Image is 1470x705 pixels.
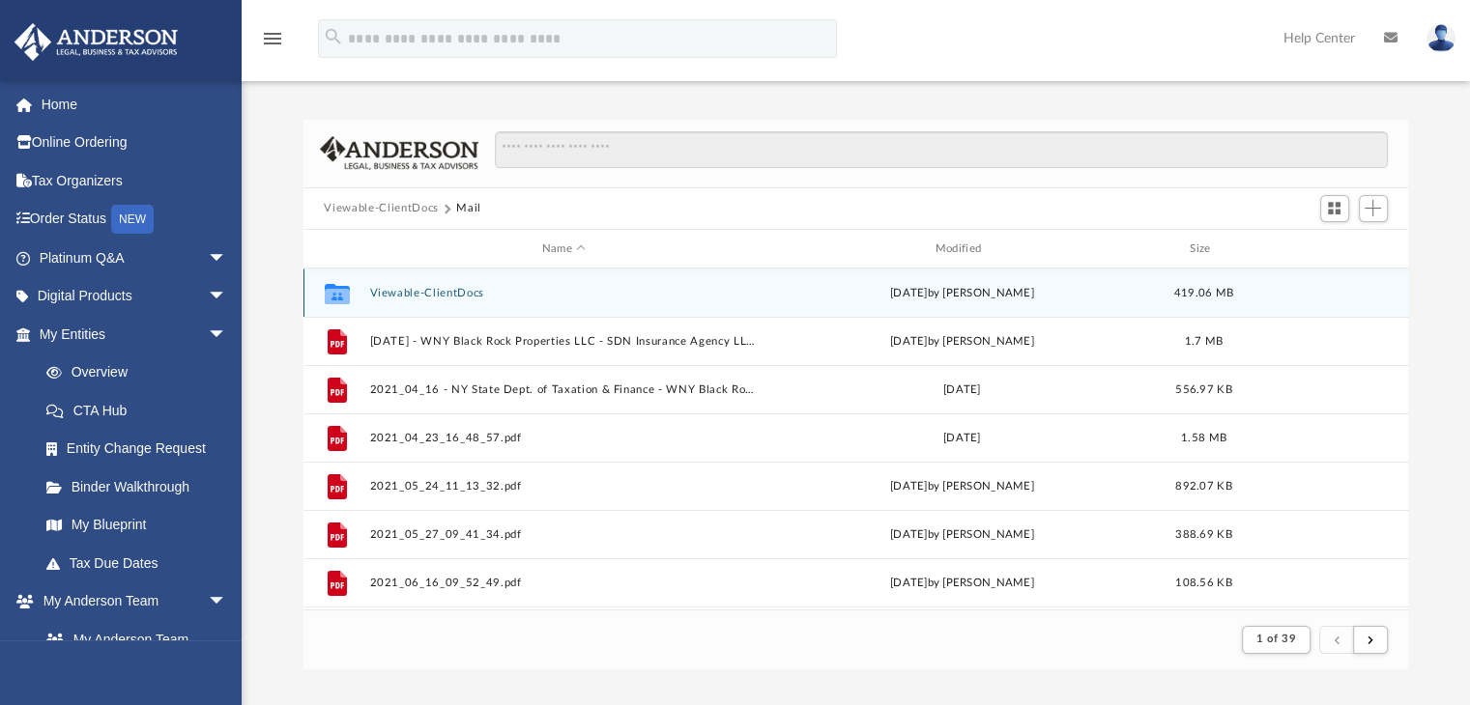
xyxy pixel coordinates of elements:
[208,277,246,317] span: arrow_drop_down
[324,200,438,217] button: Viewable-ClientDocs
[14,200,256,240] a: Order StatusNEW
[208,239,246,278] span: arrow_drop_down
[14,161,256,200] a: Tax Organizers
[369,287,759,299] button: Viewable-ClientDocs
[369,528,759,541] button: 2021_05_27_09_41_34.pdf
[456,200,481,217] button: Mail
[767,333,1157,351] div: [DATE] by [PERSON_NAME]
[767,478,1157,495] div: [DATE] by [PERSON_NAME]
[208,315,246,354] span: arrow_drop_down
[14,315,256,353] a: My Entitiesarrow_drop_down
[1359,195,1388,222] button: Add
[1256,634,1296,644] span: 1 of 39
[27,506,246,545] a: My Blueprint
[767,381,1157,399] div: [DATE]
[369,383,759,396] button: 2021_04_16 - NY State Dept. of Taxation & Finance - WNY Black Rock Prop..pdf
[1184,336,1223,347] span: 1.7 MB
[368,240,758,258] div: Name
[311,240,360,258] div: id
[208,582,246,622] span: arrow_drop_down
[14,582,246,621] a: My Anderson Teamarrow_drop_down
[27,430,256,468] a: Entity Change Request
[767,526,1157,544] div: [DATE] by [PERSON_NAME]
[1175,481,1231,492] span: 892.07 KB
[14,277,256,316] a: Digital Productsarrow_drop_down
[1173,288,1232,298] span: 419.06 MB
[369,335,759,348] button: [DATE] - WNY Black Rock Properties LLC - SDN Insurance Agency LLC.pdf
[27,467,256,506] a: Binder Walkthrough
[369,432,759,444] button: 2021_04_23_16_48_57.pdf
[767,285,1157,302] div: [DATE] by [PERSON_NAME]
[1175,384,1231,395] span: 556.97 KB
[27,391,256,430] a: CTA Hub
[261,27,284,50] i: menu
[1175,578,1231,588] span: 108.56 KB
[323,26,344,47] i: search
[1165,240,1242,258] div: Size
[14,124,256,162] a: Online Ordering
[767,430,1157,447] div: [DATE]
[9,23,184,61] img: Anderson Advisors Platinum Portal
[1175,529,1231,540] span: 388.69 KB
[369,577,759,589] button: 2021_06_16_09_52_49.pdf
[1242,626,1311,653] button: 1 of 39
[1427,24,1456,52] img: User Pic
[369,480,759,493] button: 2021_05_24_11_13_32.pdf
[27,353,256,392] a: Overview
[111,205,154,234] div: NEW
[766,240,1156,258] div: Modified
[303,268,1409,609] div: grid
[14,85,256,124] a: Home
[27,620,237,659] a: My Anderson Team
[1181,433,1226,443] span: 1.58 MB
[495,131,1387,168] input: Search files and folders
[1320,195,1349,222] button: Switch to Grid View
[767,575,1157,592] div: [DATE] by [PERSON_NAME]
[261,37,284,50] a: menu
[1251,240,1386,258] div: id
[14,239,256,277] a: Platinum Q&Aarrow_drop_down
[27,544,256,582] a: Tax Due Dates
